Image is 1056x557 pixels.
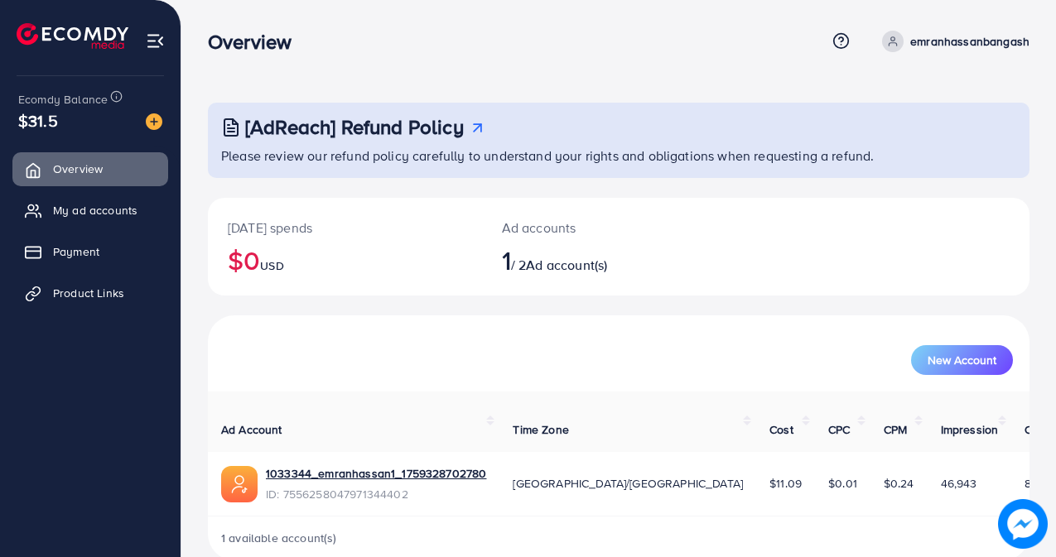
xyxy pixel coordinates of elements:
[266,465,486,482] a: 1033344_emranhassan1_1759328702780
[146,113,162,130] img: image
[221,421,282,438] span: Ad Account
[146,31,165,50] img: menu
[502,244,668,276] h2: / 2
[875,31,1029,52] a: emranhassanbangash
[828,421,850,438] span: CPC
[502,241,511,279] span: 1
[53,285,124,301] span: Product Links
[910,31,1029,51] p: emranhassanbangash
[769,475,802,492] span: $11.09
[208,30,305,54] h3: Overview
[12,235,168,268] a: Payment
[53,243,99,260] span: Payment
[513,475,743,492] span: [GEOGRAPHIC_DATA]/[GEOGRAPHIC_DATA]
[245,115,464,139] h3: [AdReach] Refund Policy
[941,475,977,492] span: 46,943
[828,475,857,492] span: $0.01
[228,218,462,238] p: [DATE] spends
[221,530,337,546] span: 1 available account(s)
[928,354,996,366] span: New Account
[1025,475,1041,492] span: 871
[228,244,462,276] h2: $0
[18,91,108,108] span: Ecomdy Balance
[884,421,907,438] span: CPM
[884,475,914,492] span: $0.24
[12,276,168,310] a: Product Links
[941,421,999,438] span: Impression
[1003,504,1044,545] img: image
[53,202,137,218] span: My ad accounts
[526,256,607,274] span: Ad account(s)
[221,146,1020,166] p: Please review our refund policy carefully to understand your rights and obligations when requesti...
[1025,421,1056,438] span: Clicks
[260,257,283,274] span: USD
[911,345,1013,375] button: New Account
[18,108,58,132] span: $31.5
[769,421,793,438] span: Cost
[221,466,258,502] img: ic-ads-acc.e4c84228.svg
[502,218,668,238] p: Ad accounts
[266,486,486,502] span: ID: 7556258047971344402
[17,23,128,49] img: logo
[12,194,168,227] a: My ad accounts
[513,421,568,438] span: Time Zone
[53,161,103,177] span: Overview
[12,152,168,185] a: Overview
